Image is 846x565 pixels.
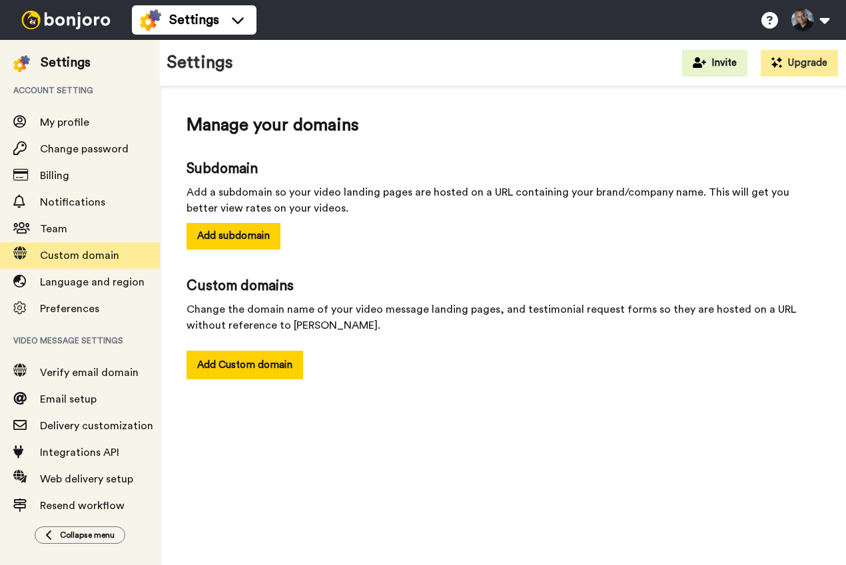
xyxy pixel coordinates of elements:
button: Collapse menu [35,526,125,544]
span: Integrations API [40,447,119,458]
span: Change password [40,144,129,154]
span: Team [40,224,67,234]
span: Web delivery setup [40,474,133,484]
h1: Settings [167,53,233,73]
span: Language and region [40,277,145,287]
span: My profile [40,117,89,128]
img: settings-colored.svg [13,55,30,72]
span: Billing [40,170,69,181]
span: Manage your domains [187,113,819,138]
img: settings-colored.svg [140,9,161,31]
button: Add Custom domain [187,351,303,379]
button: Invite [682,50,747,77]
span: Collapse menu [60,530,115,540]
span: Email setup [40,394,97,405]
div: Settings [41,53,91,72]
span: Resend workflow [40,500,125,511]
div: Add a subdomain so your video landing pages are hosted on a URL containing your brand/company nam... [187,184,819,216]
button: Upgrade [761,50,838,77]
img: bj-logo-header-white.svg [16,11,116,29]
span: Settings [169,11,219,29]
span: Notifications [40,197,105,208]
button: Add subdomain [187,223,280,249]
span: Delivery customization [40,421,153,431]
span: Verify email domain [40,367,139,378]
span: Preferences [40,303,99,314]
span: Custom domains [187,276,819,296]
span: Custom domain [40,250,119,261]
span: Subdomain [187,159,819,179]
div: Change the domain name of your video message landing pages, and testimonial request forms so they... [187,301,819,333]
